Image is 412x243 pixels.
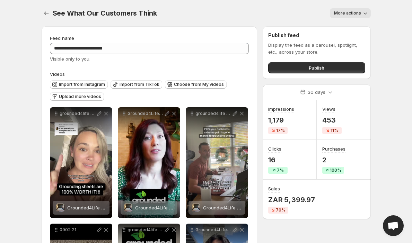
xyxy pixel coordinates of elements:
[128,111,164,116] p: Grounded4Life website review video 51 1
[60,227,96,233] p: 0902 21
[276,128,285,133] span: 17%
[268,145,281,152] h3: Clicks
[50,71,65,77] span: Videos
[268,196,315,204] p: ZAR 5,399.97
[268,185,280,192] h3: Sales
[383,215,404,236] div: Open chat
[277,168,284,173] span: 7%
[42,8,51,18] button: Settings
[50,107,112,218] div: grounded4life ad 60 FINALGrounded4Life SheetGrounded4Life Sheet
[268,106,294,112] h3: Impressions
[50,56,90,62] span: Visible only to you.
[330,168,341,173] span: 100%
[60,111,96,116] p: grounded4life ad 60 FINAL
[334,10,361,16] span: More actions
[322,156,345,164] p: 2
[53,9,157,17] span: See What Our Customers Think
[203,205,249,210] span: Grounded4Life Sheet
[268,116,294,124] p: 1,179
[59,94,101,99] span: Upload more videos
[124,204,132,212] img: Grounded4Life Sheet
[50,80,108,89] button: Import from Instagram
[56,204,64,212] img: Grounded4Life Sheet
[50,35,74,41] span: Feed name
[186,107,248,218] div: grounded4life ad 33 reviewGrounded4Life SheetGrounded4Life Sheet
[331,128,338,133] span: 11%
[174,82,224,87] span: Choose from My videos
[322,116,342,124] p: 453
[330,8,371,18] button: More actions
[268,62,365,73] button: Publish
[128,227,164,233] p: grounded4life new review video 3
[120,82,159,87] span: Import from TikTok
[268,32,365,39] h2: Publish feed
[322,145,345,152] h3: Purchases
[268,156,288,164] p: 16
[67,205,114,210] span: Grounded4Life Sheet
[195,227,231,233] p: Grounded4Life Website Review Video 6
[308,89,325,96] p: 30 days
[50,92,104,101] button: Upload more videos
[195,111,231,116] p: grounded4life ad 33 review
[192,204,200,212] img: Grounded4Life Sheet
[111,80,162,89] button: Import from TikTok
[59,82,105,87] span: Import from Instagram
[276,207,286,213] span: 70%
[322,106,335,112] h3: Views
[268,42,365,55] p: Display the feed as a carousel, spotlight, etc., across your store.
[135,205,182,210] span: Grounded4Life Sheet
[309,64,324,71] span: Publish
[165,80,227,89] button: Choose from My videos
[118,107,180,218] div: Grounded4Life website review video 51 1Grounded4Life SheetGrounded4Life Sheet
